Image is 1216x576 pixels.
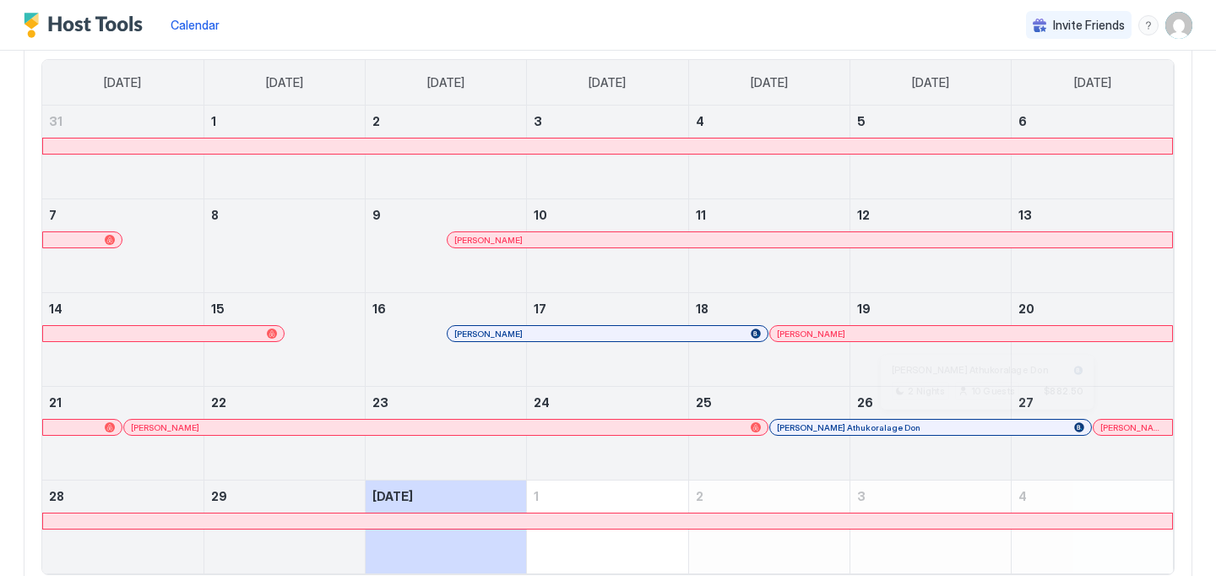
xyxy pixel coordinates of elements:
[1100,422,1165,433] span: [PERSON_NAME]
[372,208,381,222] span: 9
[204,199,365,293] td: September 8, 2025
[1138,15,1159,35] div: menu
[572,60,643,106] a: Wednesday
[266,75,303,90] span: [DATE]
[211,114,216,128] span: 1
[527,293,688,387] td: September 17, 2025
[689,293,850,324] a: September 18, 2025
[42,387,204,481] td: September 21, 2025
[87,60,158,106] a: Sunday
[527,481,688,574] td: October 1, 2025
[689,199,850,231] a: September 11, 2025
[42,199,204,231] a: September 7, 2025
[688,293,850,387] td: September 18, 2025
[204,293,365,387] td: September 15, 2025
[696,489,703,503] span: 2
[696,208,706,222] span: 11
[777,422,1084,433] div: [PERSON_NAME] Athukoralage Don
[895,60,966,106] a: Friday
[211,489,227,503] span: 29
[1018,302,1034,316] span: 20
[534,302,546,316] span: 17
[204,293,365,324] a: September 15, 2025
[857,395,873,410] span: 26
[857,208,870,222] span: 12
[366,106,526,137] a: September 2, 2025
[850,106,1011,137] a: September 5, 2025
[366,387,527,481] td: September 23, 2025
[204,481,365,574] td: September 29, 2025
[1012,387,1173,481] td: September 27, 2025
[527,106,688,199] td: September 3, 2025
[42,387,204,418] a: September 21, 2025
[850,199,1011,231] a: September 12, 2025
[366,387,526,418] a: September 23, 2025
[850,106,1011,199] td: September 5, 2025
[1018,208,1032,222] span: 13
[372,302,386,316] span: 16
[24,13,150,38] a: Host Tools Logo
[1012,481,1173,574] td: October 4, 2025
[534,208,547,222] span: 10
[1012,199,1173,231] a: September 13, 2025
[410,60,481,106] a: Tuesday
[171,16,220,34] a: Calendar
[211,395,226,410] span: 22
[857,302,871,316] span: 19
[454,329,762,340] div: [PERSON_NAME]
[1012,106,1173,137] a: September 6, 2025
[454,329,523,340] span: [PERSON_NAME]
[366,293,527,387] td: September 16, 2025
[204,106,365,137] a: September 1, 2025
[534,395,550,410] span: 24
[1074,75,1111,90] span: [DATE]
[42,293,204,387] td: September 14, 2025
[366,106,527,199] td: September 2, 2025
[204,387,365,481] td: September 22, 2025
[1012,293,1173,387] td: September 20, 2025
[688,481,850,574] td: October 2, 2025
[1057,60,1128,106] a: Saturday
[454,235,523,246] span: [PERSON_NAME]
[777,422,920,433] span: [PERSON_NAME] Athukoralage Don
[850,481,1011,512] a: October 3, 2025
[696,395,712,410] span: 25
[249,60,320,106] a: Monday
[204,199,365,231] a: September 8, 2025
[42,106,204,137] a: August 31, 2025
[527,106,687,137] a: September 3, 2025
[527,481,687,512] a: October 1, 2025
[204,387,365,418] a: September 22, 2025
[1012,106,1173,199] td: September 6, 2025
[1012,481,1173,512] a: October 4, 2025
[751,75,788,90] span: [DATE]
[912,75,949,90] span: [DATE]
[366,481,526,512] a: September 30, 2025
[589,75,626,90] span: [DATE]
[42,106,204,199] td: August 31, 2025
[891,364,1048,376] span: [PERSON_NAME] Athukoralage Don
[534,489,539,503] span: 1
[211,302,225,316] span: 15
[454,235,1165,246] div: [PERSON_NAME]
[104,75,141,90] span: [DATE]
[49,114,62,128] span: 31
[171,18,220,32] span: Calendar
[696,302,708,316] span: 18
[204,106,365,199] td: September 1, 2025
[689,106,850,137] a: September 4, 2025
[850,199,1011,293] td: September 12, 2025
[42,293,204,324] a: September 14, 2025
[534,114,542,128] span: 3
[427,75,464,90] span: [DATE]
[850,387,1011,418] a: September 26, 2025
[907,384,944,398] span: 2 Nights
[42,481,204,574] td: September 28, 2025
[689,387,850,418] a: September 25, 2025
[372,395,388,410] span: 23
[49,208,57,222] span: 7
[850,293,1011,324] a: September 19, 2025
[211,208,219,222] span: 8
[131,422,762,433] div: [PERSON_NAME]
